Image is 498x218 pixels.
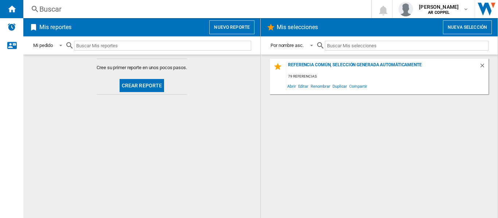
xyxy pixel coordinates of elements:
[443,20,492,34] button: Nueva selección
[120,79,164,92] button: Crear reporte
[286,81,297,91] span: Abrir
[271,43,304,48] div: Por nombre asc.
[348,81,368,91] span: Compartir
[7,23,16,31] img: alerts-logo.svg
[479,62,489,72] div: Borrar
[286,72,489,81] div: 79 referencias
[419,3,459,11] span: [PERSON_NAME]
[398,2,413,16] img: profile.jpg
[428,10,450,15] b: AR COPPEL
[297,81,310,91] span: Editar
[39,4,352,14] div: Buscar
[74,41,251,51] input: Buscar Mis reportes
[325,41,489,51] input: Buscar Mis selecciones
[97,64,187,71] span: Cree su primer reporte en unos pocos pasos.
[331,81,348,91] span: Duplicar
[286,62,479,72] div: Referencia común, selección generada automáticamente
[209,20,254,34] button: Nuevo reporte
[38,20,73,34] h2: Mis reportes
[310,81,331,91] span: Renombrar
[275,20,320,34] h2: Mis selecciones
[33,43,53,48] div: Mi pedido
